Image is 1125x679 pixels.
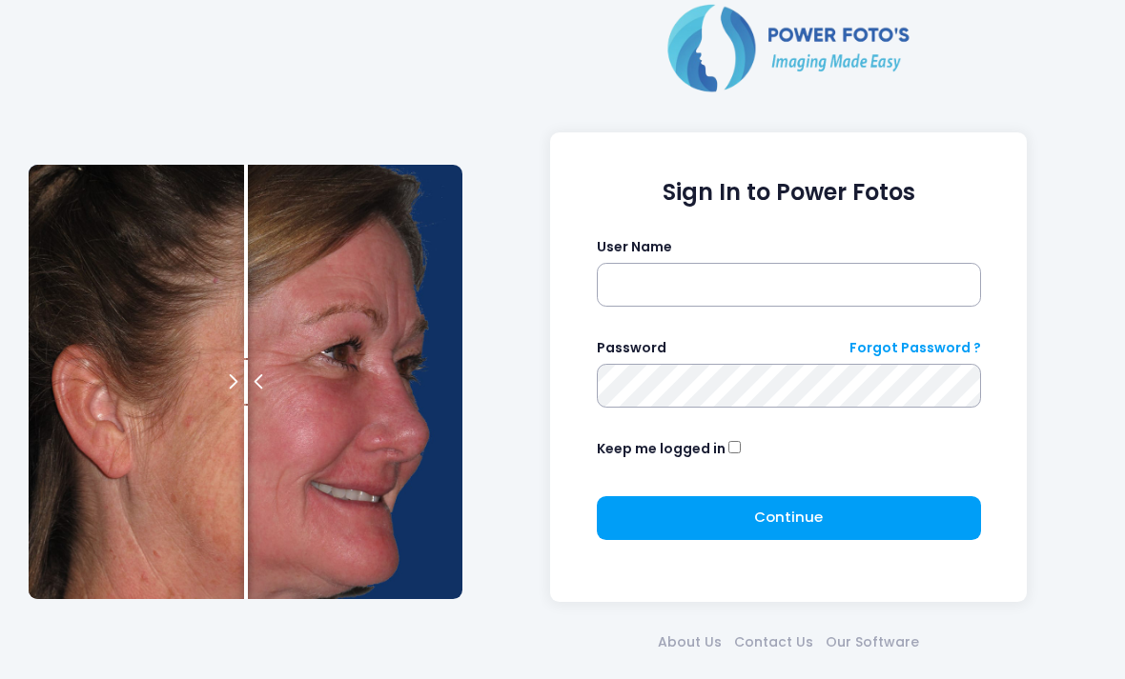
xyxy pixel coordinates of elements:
label: User Name [597,237,672,257]
label: Keep me logged in [597,439,726,459]
label: Password [597,338,666,358]
button: Continue [597,496,981,540]
h1: Sign In to Power Fotos [597,179,981,207]
a: Forgot Password ? [849,338,981,358]
a: Contact Us [728,632,820,652]
span: Continue [754,507,823,527]
a: Our Software [820,632,926,652]
a: About Us [652,632,728,652]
